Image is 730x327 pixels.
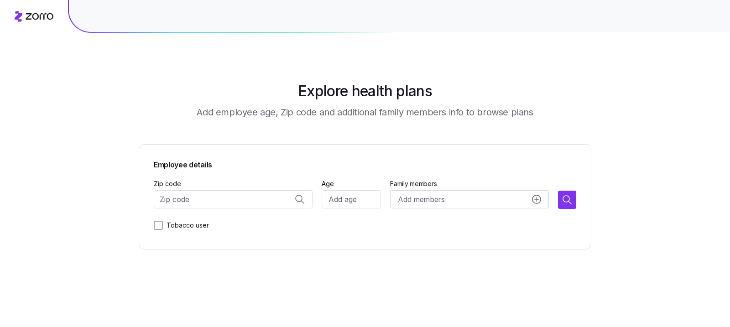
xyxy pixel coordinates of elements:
[322,179,334,189] label: Age
[154,159,576,171] span: Employee details
[390,179,549,188] span: Family members
[390,190,549,208] button: Add membersadd icon
[197,106,533,119] h3: Add employee age, Zip code and additional family members info to browse plans
[298,80,432,102] h1: Explore health plans
[154,190,313,208] input: Zip code
[154,179,181,189] label: Zip code
[398,194,444,205] span: Add members
[532,195,541,204] svg: add icon
[322,190,381,208] input: Add age
[163,220,209,231] label: Tobacco user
